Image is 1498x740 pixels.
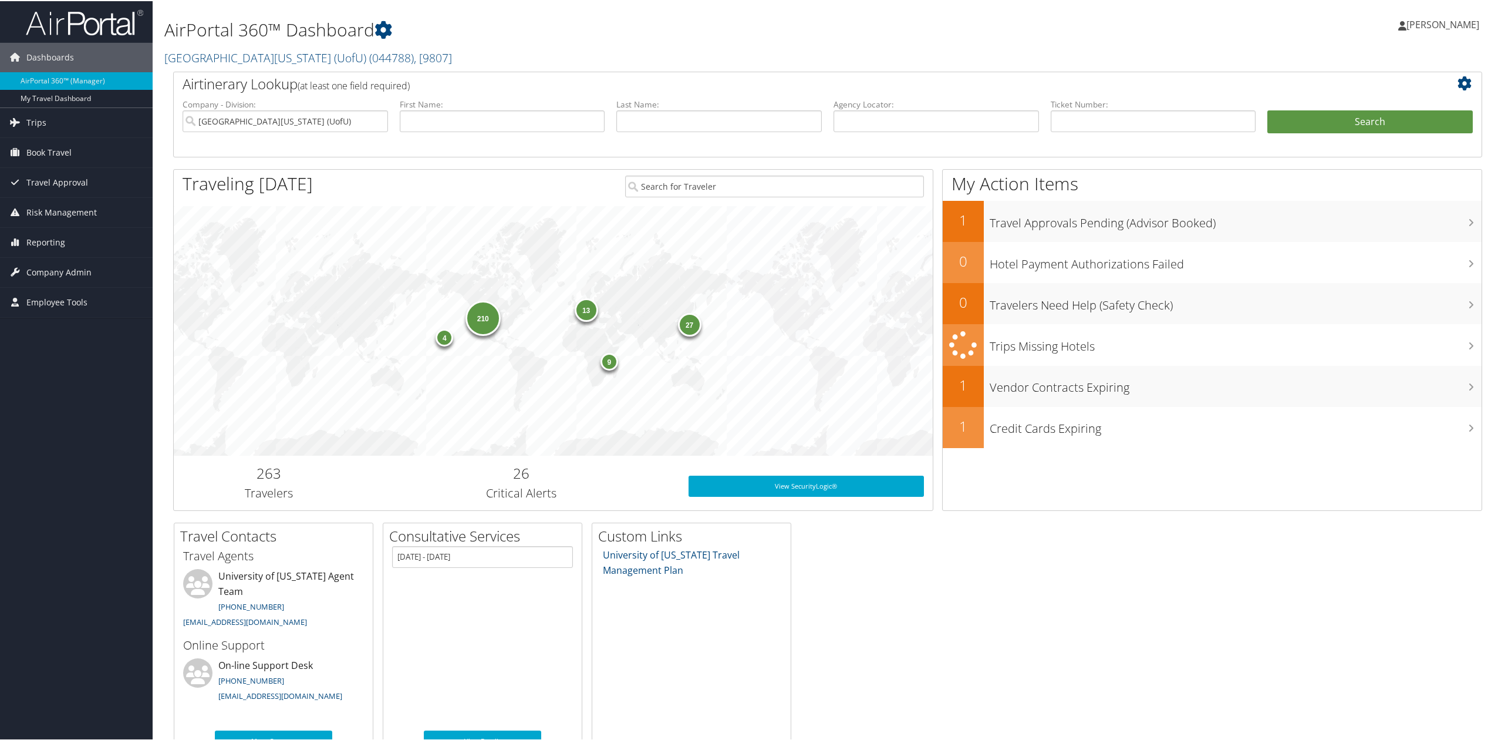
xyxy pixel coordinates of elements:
div: 13 [575,297,598,320]
a: [PERSON_NAME] [1398,6,1491,41]
label: Agency Locator: [834,97,1039,109]
h3: Hotel Payment Authorizations Failed [990,249,1482,271]
span: [PERSON_NAME] [1406,17,1479,30]
span: Dashboards [26,42,74,71]
h2: 0 [943,250,984,270]
h3: Travel Agents [183,547,364,563]
h3: Online Support [183,636,364,652]
a: 1Vendor Contracts Expiring [943,365,1482,406]
h2: Custom Links [598,525,791,545]
a: University of [US_STATE] Travel Management Plan [603,547,740,576]
label: Company - Division: [183,97,388,109]
input: Search for Traveler [625,174,924,196]
h3: Travelers [183,484,355,500]
div: 9 [600,351,618,369]
a: [PHONE_NUMBER] [218,600,284,611]
span: Risk Management [26,197,97,226]
li: On-line Support Desk [177,657,370,705]
span: Employee Tools [26,287,87,316]
h3: Trips Missing Hotels [990,331,1482,354]
h2: 263 [183,462,355,482]
a: [PHONE_NUMBER] [218,674,284,685]
img: airportal-logo.png [26,8,143,35]
a: [GEOGRAPHIC_DATA][US_STATE] (UofU) [164,49,452,65]
h3: Vendor Contracts Expiring [990,372,1482,395]
h3: Credit Cards Expiring [990,413,1482,436]
a: 1Credit Cards Expiring [943,406,1482,447]
span: Book Travel [26,137,72,166]
span: Reporting [26,227,65,256]
h3: Travel Approvals Pending (Advisor Booked) [990,208,1482,230]
h2: 1 [943,209,984,229]
a: [EMAIL_ADDRESS][DOMAIN_NAME] [218,689,342,700]
span: (at least one field required) [298,78,410,91]
div: 27 [678,312,701,335]
a: 0Hotel Payment Authorizations Failed [943,241,1482,282]
h1: AirPortal 360™ Dashboard [164,16,1049,41]
span: Travel Approval [26,167,88,196]
h1: My Action Items [943,170,1482,195]
div: 4 [436,328,454,345]
h2: Travel Contacts [180,525,373,545]
h2: 1 [943,415,984,435]
h2: Consultative Services [389,525,582,545]
span: ( 044788 ) [369,49,414,65]
div: 210 [465,300,501,335]
h1: Traveling [DATE] [183,170,313,195]
h2: 26 [372,462,671,482]
span: , [ 9807 ] [414,49,452,65]
label: Ticket Number: [1051,97,1256,109]
h2: Airtinerary Lookup [183,73,1364,93]
button: Search [1267,109,1473,133]
li: University of [US_STATE] Agent Team [177,568,370,631]
a: Trips Missing Hotels [943,323,1482,365]
h2: 0 [943,291,984,311]
a: 0Travelers Need Help (Safety Check) [943,282,1482,323]
h3: Travelers Need Help (Safety Check) [990,290,1482,312]
label: Last Name: [616,97,822,109]
a: [EMAIL_ADDRESS][DOMAIN_NAME] [183,615,307,626]
h3: Critical Alerts [372,484,671,500]
a: View SecurityLogic® [689,475,924,496]
span: Trips [26,107,46,136]
a: 1Travel Approvals Pending (Advisor Booked) [943,200,1482,241]
label: First Name: [400,97,605,109]
span: Company Admin [26,257,92,286]
h2: 1 [943,374,984,394]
